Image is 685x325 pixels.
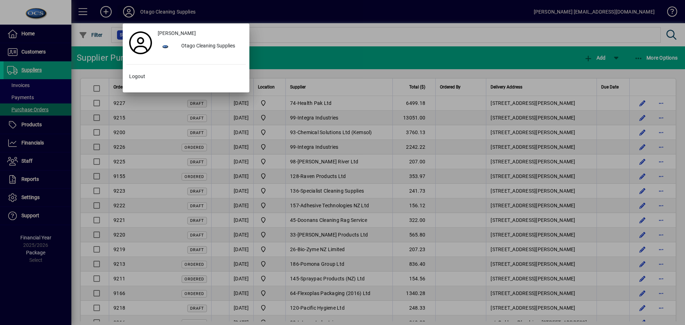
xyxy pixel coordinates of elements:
span: Logout [129,73,145,80]
a: [PERSON_NAME] [155,27,246,40]
a: Profile [126,36,155,49]
button: Otago Cleaning Supplies [155,40,246,53]
div: Otago Cleaning Supplies [176,40,246,53]
button: Logout [126,70,246,83]
span: [PERSON_NAME] [158,30,196,37]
